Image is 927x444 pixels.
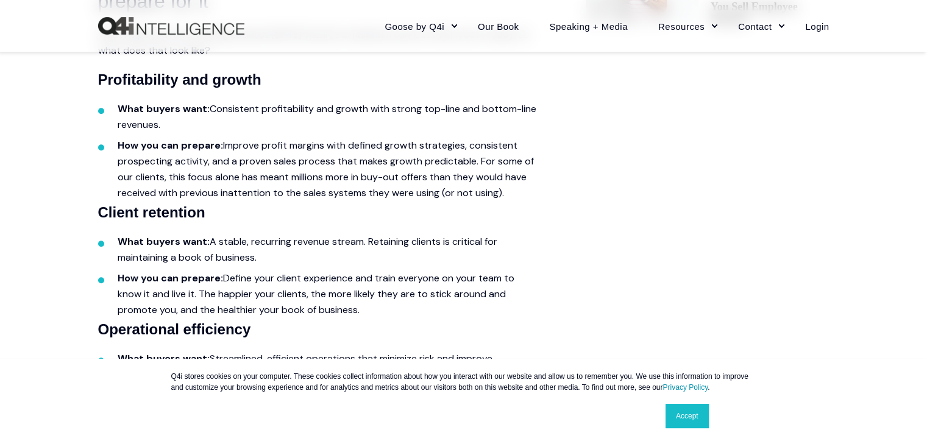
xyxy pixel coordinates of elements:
[98,201,537,224] h4: Client retention
[171,371,756,393] p: Q4i stores cookies on your computer. These cookies collect information about how you interact wit...
[666,404,709,428] a: Accept
[118,139,223,152] span: How you can prepare:
[118,352,210,365] span: What buyers want:
[98,17,244,35] a: Back to Home
[118,102,210,115] span: What buyers want:
[118,102,536,131] span: Consistent profitability and growth with strong top-line and bottom-line revenues.
[98,318,537,341] h4: Operational efficiency
[662,383,708,392] a: Privacy Policy
[118,272,514,316] span: Define your client experience and train everyone on your team to know it and live it. The happier...
[118,235,497,264] span: A stable, recurring revenue stream. Retaining clients is critical for maintaining a book of busin...
[118,352,492,381] span: Streamlined, efficient operations that minimize risk and improve productivity.
[98,17,244,35] img: Q4intelligence, LLC logo
[118,139,534,199] span: Improve profit margins with defined growth strategies, consistent prospecting activity, and a pro...
[98,68,537,91] h4: Profitability and growth
[118,272,223,284] span: How you can prepare:
[98,28,530,57] span: What helps you run a thriving business [DATE] ensures a maximum earnout when you're ready. So wha...
[118,235,210,248] span: What buyers want:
